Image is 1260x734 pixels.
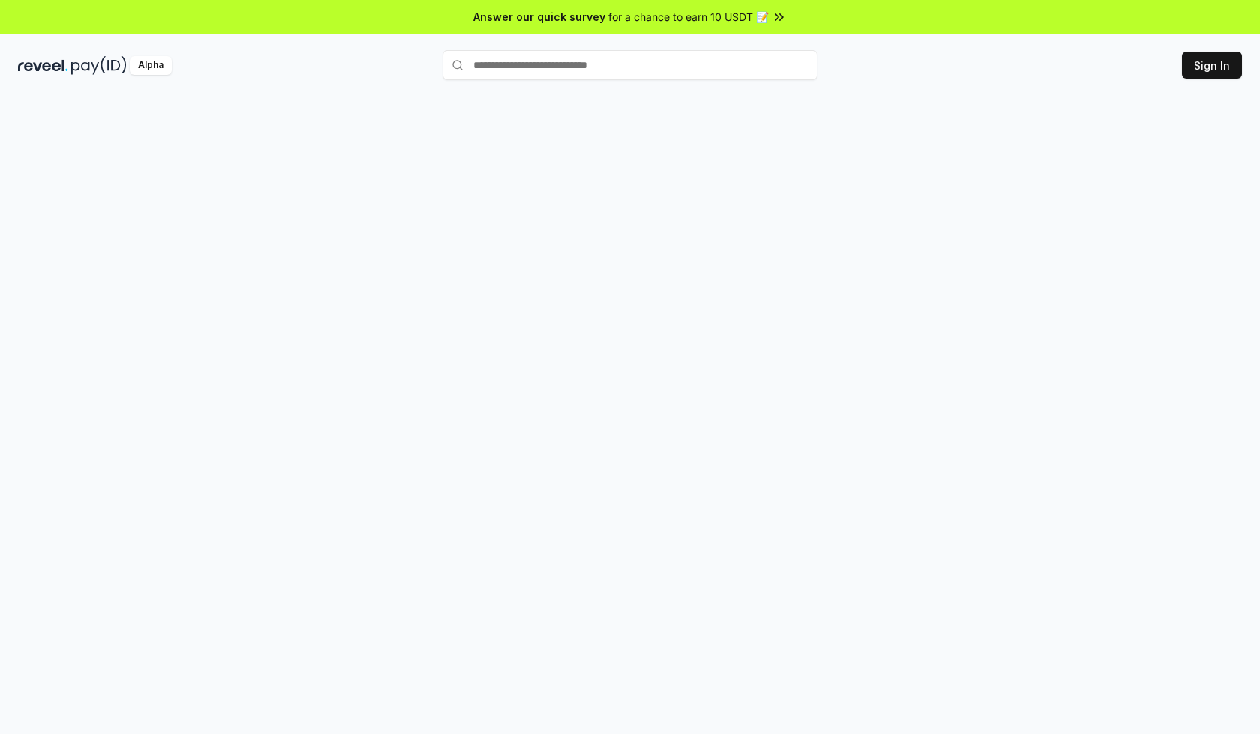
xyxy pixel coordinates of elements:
[18,56,68,75] img: reveel_dark
[1182,52,1242,79] button: Sign In
[608,9,769,25] span: for a chance to earn 10 USDT 📝
[473,9,605,25] span: Answer our quick survey
[130,56,172,75] div: Alpha
[71,56,127,75] img: pay_id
